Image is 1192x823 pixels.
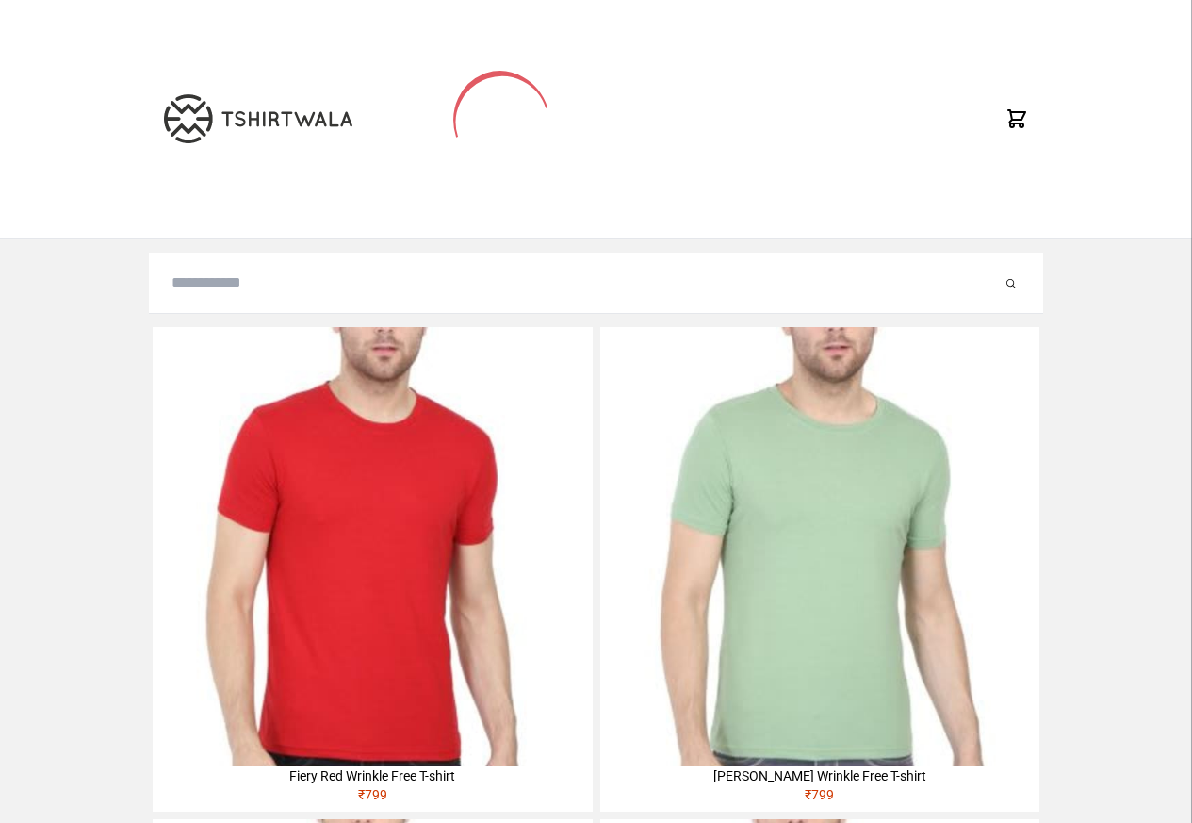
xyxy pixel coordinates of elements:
button: Submit your search query. [1002,272,1021,294]
a: [PERSON_NAME] Wrinkle Free T-shirt₹799 [600,327,1039,812]
div: ₹ 799 [600,785,1039,812]
img: TW-LOGO-400-104.png [164,94,352,143]
div: Fiery Red Wrinkle Free T-shirt [153,766,592,785]
div: [PERSON_NAME] Wrinkle Free T-shirt [600,766,1039,785]
a: Fiery Red Wrinkle Free T-shirt₹799 [153,327,592,812]
div: ₹ 799 [153,785,592,812]
img: 4M6A2211-320x320.jpg [600,327,1039,766]
img: 4M6A2225-320x320.jpg [153,327,592,766]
